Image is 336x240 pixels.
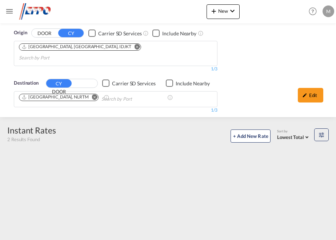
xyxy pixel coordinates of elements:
[176,80,210,87] div: Include Nearby
[98,30,141,37] div: Carrier SD Services
[87,94,98,101] button: Remove
[32,29,57,38] button: DOOR
[130,44,141,51] button: Remove
[277,134,304,140] span: Lowest Total
[307,5,323,18] div: Help
[162,30,196,37] div: Include Nearby
[88,29,141,37] md-checkbox: Checkbox No Ink
[7,124,56,136] div: Instant Rates
[101,93,171,105] input: Search by Port
[152,29,196,37] md-checkbox: Checkbox No Ink
[323,5,334,17] div: M
[277,132,311,141] md-select: Select: Lowest Total
[302,93,307,98] md-icon: icon-pencil
[298,88,323,102] div: icon-pencilEdit
[58,29,84,37] button: CY
[21,94,89,100] div: Rotterdam, NLRTM
[21,94,90,100] div: Press delete to remove this chip.
[207,4,240,19] button: icon-plus 400-fgNewicon-chevron-down
[14,107,217,113] div: 1/3
[14,29,27,36] span: Origin
[46,79,72,88] button: CY
[21,44,131,50] div: Jakarta, Java, IDJKT
[277,129,311,134] div: Sort by
[19,3,68,20] img: d38966e06f5511efa686cdb0e1f57a29.png
[14,80,39,87] span: Destination
[143,30,149,36] md-icon: Unchecked: Search for CY (Container Yard) services for all selected carriers.Checked : Search for...
[46,88,72,96] button: DOOR
[19,52,88,64] input: Search by Port
[18,41,213,64] md-chips-wrap: Chips container. Use arrow keys to select chips.
[307,5,319,18] span: Help
[7,136,40,143] span: 2 Results Found
[21,44,133,50] div: Press delete to remove this chip.
[198,30,204,36] md-icon: Unchecked: Ignores neighbouring ports when fetching rates.Checked : Includes neighbouring ports w...
[14,66,217,72] div: 1/3
[102,80,155,87] md-checkbox: Checkbox No Ink
[112,80,155,87] div: Carrier SD Services
[231,129,271,143] button: + Add New Rate
[2,4,17,19] button: Toggle Mobile Navigation
[166,80,210,87] md-checkbox: Checkbox No Ink
[209,7,218,15] md-icon: icon-plus 400-fg
[18,92,173,105] md-chips-wrap: Chips container. Use arrow keys to select chips.
[228,7,237,15] md-icon: icon-chevron-down
[209,8,237,14] span: New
